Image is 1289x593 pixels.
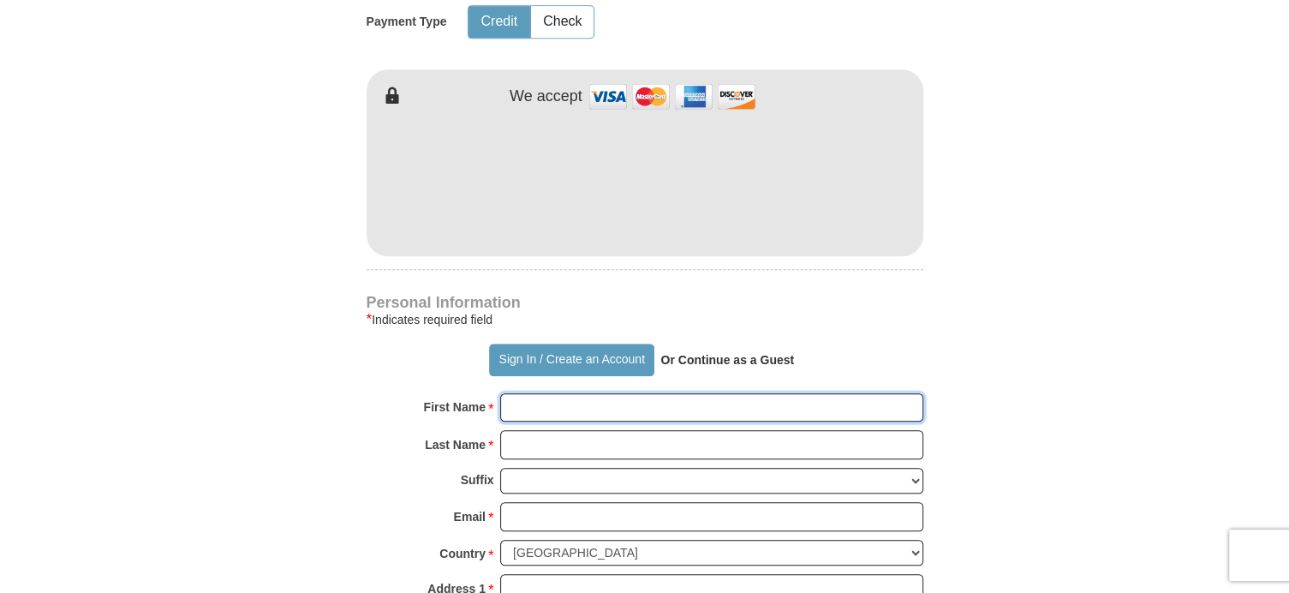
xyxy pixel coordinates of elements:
[367,309,923,330] div: Indicates required field
[367,15,447,29] h5: Payment Type
[439,542,486,566] strong: Country
[660,353,794,367] strong: Or Continue as a Guest
[425,433,486,457] strong: Last Name
[468,6,529,38] button: Credit
[424,395,486,419] strong: First Name
[531,6,594,38] button: Check
[587,78,758,115] img: credit cards accepted
[454,505,486,529] strong: Email
[489,344,654,376] button: Sign In / Create an Account
[461,468,494,492] strong: Suffix
[510,87,582,106] h4: We accept
[367,296,923,309] h4: Personal Information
